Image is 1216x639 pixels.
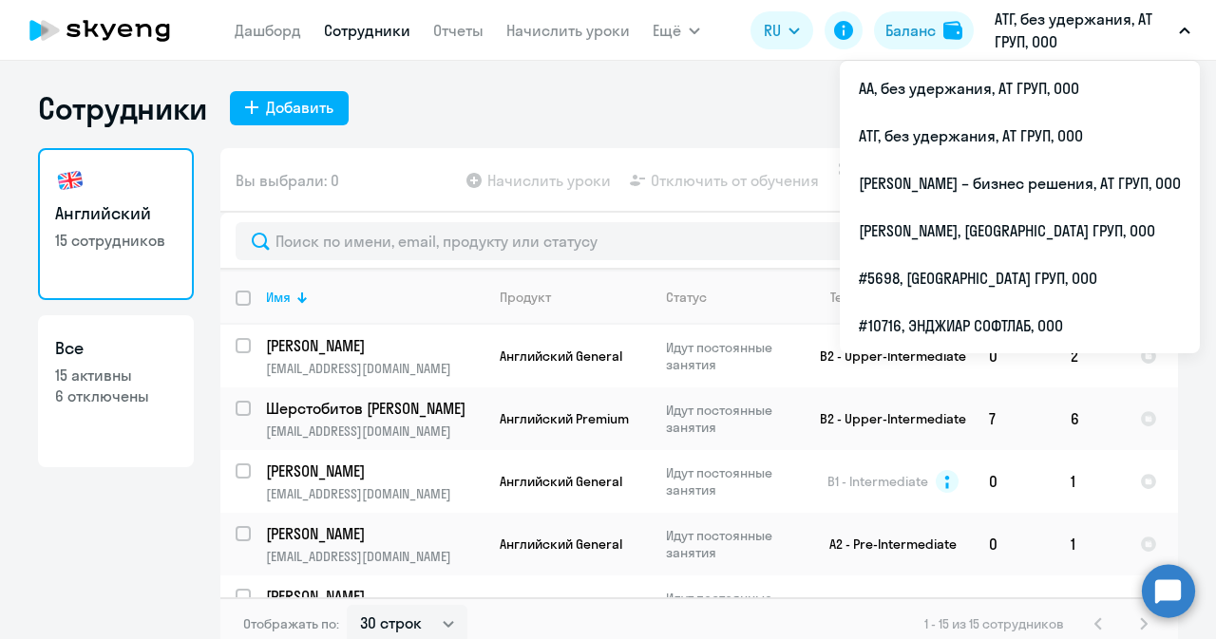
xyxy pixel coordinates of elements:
button: АТГ, без удержания, АТ ГРУП, ООО [985,8,1200,53]
p: Шерстобитов [PERSON_NAME] [266,398,481,419]
img: english [55,165,85,196]
span: Английский Premium [500,410,629,427]
h1: Сотрудники [38,89,207,127]
a: [PERSON_NAME] [266,523,484,544]
td: 1 [974,575,1055,638]
a: [PERSON_NAME] [266,586,484,607]
p: Идут постоянные занятия [666,527,796,561]
a: Дашборд [235,21,301,40]
td: B2 - Upper-Intermediate [797,325,974,387]
ul: Ещё [840,61,1200,353]
span: 1 - 15 из 15 сотрудников [924,615,1064,632]
p: 15 активны [55,365,177,385]
a: [PERSON_NAME] [266,460,484,481]
td: 7 [974,387,1055,450]
button: Добавить [230,91,349,125]
div: Продукт [500,289,551,306]
td: 2 [1055,325,1125,387]
a: [PERSON_NAME] [266,335,484,356]
p: [PERSON_NAME] [266,335,481,356]
div: Текущий уровень [812,289,973,306]
a: Все15 активны6 отключены [38,315,194,467]
div: Статус [666,289,707,306]
p: АТГ, без удержания, АТ ГРУП, ООО [995,8,1171,53]
div: Продукт [500,289,650,306]
button: Ещё [653,11,700,49]
span: Отображать по: [243,615,339,632]
p: [EMAIL_ADDRESS][DOMAIN_NAME] [266,360,484,377]
p: Идут постоянные занятия [666,464,796,498]
span: Ещё [653,19,681,42]
p: [PERSON_NAME] [266,523,481,544]
a: Шерстобитов [PERSON_NAME] [266,398,484,419]
div: Статус [666,289,796,306]
span: Английский General [500,348,622,365]
a: Начислить уроки [506,21,630,40]
a: Отчеты [433,21,484,40]
div: Добавить [266,96,333,119]
p: [EMAIL_ADDRESS][DOMAIN_NAME] [266,485,484,502]
p: 6 отключены [55,385,177,406]
td: 1 [1055,450,1125,513]
p: 15 сотрудников [55,230,177,251]
p: [PERSON_NAME] [266,460,481,481]
span: B1 - Intermediate [827,473,928,490]
img: balance [943,21,962,40]
h3: Английский [55,201,177,226]
p: Идут постоянные занятия [666,402,796,436]
button: RU [750,11,813,49]
td: 0 [974,325,1055,387]
td: A2 - Pre-Intermediate [797,513,974,575]
td: 0 [974,513,1055,575]
span: RU [764,19,781,42]
td: 1 [1055,513,1125,575]
span: Английский General [500,536,622,553]
input: Поиск по имени, email, продукту или статусу [236,222,1163,260]
span: Вы выбрали: 0 [236,169,339,192]
h3: Все [55,336,177,361]
td: A2 - Pre-Intermediate [797,575,974,638]
div: Имя [266,289,484,306]
button: Балансbalance [874,11,974,49]
p: [EMAIL_ADDRESS][DOMAIN_NAME] [266,548,484,565]
a: Сотрудники [324,21,410,40]
p: [PERSON_NAME] [266,586,481,607]
p: [EMAIL_ADDRESS][DOMAIN_NAME] [266,423,484,440]
td: 3 [1055,575,1125,638]
p: Идут постоянные занятия [666,590,796,624]
td: 6 [1055,387,1125,450]
p: Идут постоянные занятия [666,339,796,373]
td: 0 [974,450,1055,513]
a: Английский15 сотрудников [38,148,194,300]
div: Имя [266,289,291,306]
div: Текущий уровень [830,289,939,306]
div: Баланс [885,19,936,42]
td: B2 - Upper-Intermediate [797,387,974,450]
span: Английский General [500,473,622,490]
